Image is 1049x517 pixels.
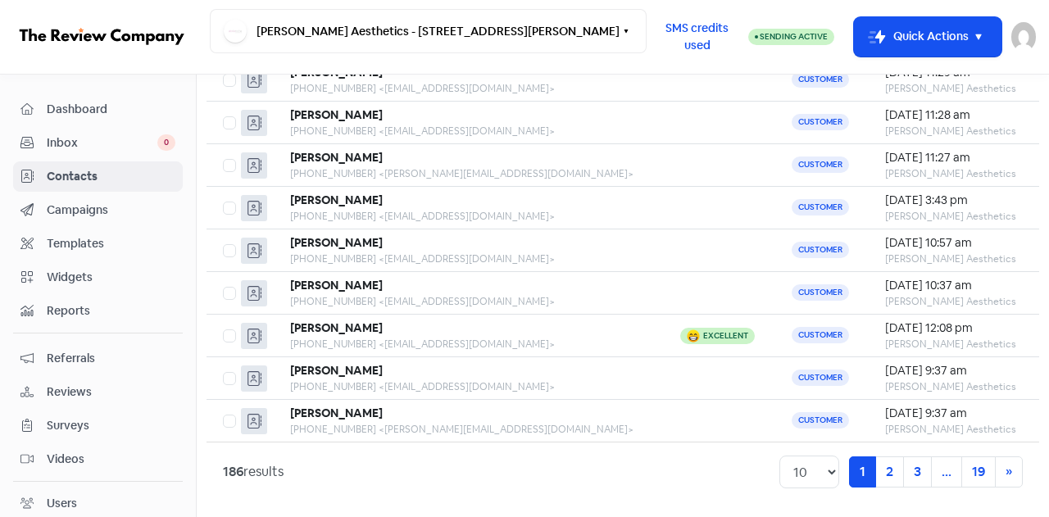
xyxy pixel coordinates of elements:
[703,332,748,340] div: Excellent
[13,296,183,326] a: Reports
[13,229,183,259] a: Templates
[849,456,876,488] a: 1
[1006,463,1012,480] span: »
[13,444,183,474] a: Videos
[792,71,849,88] span: Customer
[13,377,183,407] a: Reviews
[290,337,648,351] div: [PHONE_NUMBER] <[EMAIL_ADDRESS][DOMAIN_NAME]>
[290,294,648,309] div: [PHONE_NUMBER] <[EMAIL_ADDRESS][DOMAIN_NAME]>
[885,277,1023,294] div: [DATE] 10:37 am
[47,495,77,512] div: Users
[223,462,284,482] div: results
[47,134,157,152] span: Inbox
[13,262,183,293] a: Widgets
[47,235,175,252] span: Templates
[885,234,1023,252] div: [DATE] 10:57 am
[157,134,175,151] span: 0
[792,114,849,130] span: Customer
[885,124,1023,138] div: [PERSON_NAME] Aesthetics
[961,456,996,488] a: 19
[885,379,1023,394] div: [PERSON_NAME] Aesthetics
[47,168,175,185] span: Contacts
[13,128,183,158] a: Inbox 0
[885,337,1023,351] div: [PERSON_NAME] Aesthetics
[13,195,183,225] a: Campaigns
[290,209,648,224] div: [PHONE_NUMBER] <[EMAIL_ADDRESS][DOMAIN_NAME]>
[854,17,1001,57] button: Quick Actions
[290,235,383,250] b: [PERSON_NAME]
[885,192,1023,209] div: [DATE] 3:43 pm
[290,422,648,437] div: [PHONE_NUMBER] <[PERSON_NAME][EMAIL_ADDRESS][DOMAIN_NAME]>
[47,451,175,468] span: Videos
[210,9,647,53] button: [PERSON_NAME] Aesthetics - [STREET_ADDRESS][PERSON_NAME]
[995,456,1023,488] a: Next
[13,161,183,192] a: Contacts
[47,383,175,401] span: Reviews
[47,417,175,434] span: Surveys
[792,199,849,215] span: Customer
[290,166,648,181] div: [PHONE_NUMBER] <[PERSON_NAME][EMAIL_ADDRESS][DOMAIN_NAME]>
[290,150,383,165] b: [PERSON_NAME]
[885,320,1023,337] div: [DATE] 12:08 pm
[885,422,1023,437] div: [PERSON_NAME] Aesthetics
[885,81,1023,96] div: [PERSON_NAME] Aesthetics
[290,363,383,378] b: [PERSON_NAME]
[13,94,183,125] a: Dashboard
[647,27,748,44] a: SMS credits used
[748,27,834,47] a: Sending Active
[792,327,849,343] span: Customer
[290,81,648,96] div: [PHONE_NUMBER] <[EMAIL_ADDRESS][DOMAIN_NAME]>
[792,412,849,429] span: Customer
[13,410,183,441] a: Surveys
[885,107,1023,124] div: [DATE] 11:28 am
[931,456,962,488] a: ...
[290,193,383,207] b: [PERSON_NAME]
[885,362,1023,379] div: [DATE] 9:37 am
[760,31,828,42] span: Sending Active
[885,149,1023,166] div: [DATE] 11:27 am
[223,463,243,480] strong: 186
[885,405,1023,422] div: [DATE] 9:37 am
[792,242,849,258] span: Customer
[792,370,849,386] span: Customer
[47,101,175,118] span: Dashboard
[290,320,383,335] b: [PERSON_NAME]
[290,252,648,266] div: [PHONE_NUMBER] <[EMAIL_ADDRESS][DOMAIN_NAME]>
[885,209,1023,224] div: [PERSON_NAME] Aesthetics
[885,166,1023,181] div: [PERSON_NAME] Aesthetics
[885,294,1023,309] div: [PERSON_NAME] Aesthetics
[903,456,932,488] a: 3
[13,343,183,374] a: Referrals
[792,284,849,301] span: Customer
[47,202,175,219] span: Campaigns
[290,406,383,420] b: [PERSON_NAME]
[1011,22,1036,52] img: User
[792,156,849,173] span: Customer
[47,350,175,367] span: Referrals
[290,379,648,394] div: [PHONE_NUMBER] <[EMAIL_ADDRESS][DOMAIN_NAME]>
[47,269,175,286] span: Widgets
[290,107,383,122] b: [PERSON_NAME]
[875,456,904,488] a: 2
[47,302,175,320] span: Reports
[290,124,648,138] div: [PHONE_NUMBER] <[EMAIL_ADDRESS][DOMAIN_NAME]>
[661,20,734,54] span: SMS credits used
[885,252,1023,266] div: [PERSON_NAME] Aesthetics
[290,278,383,293] b: [PERSON_NAME]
